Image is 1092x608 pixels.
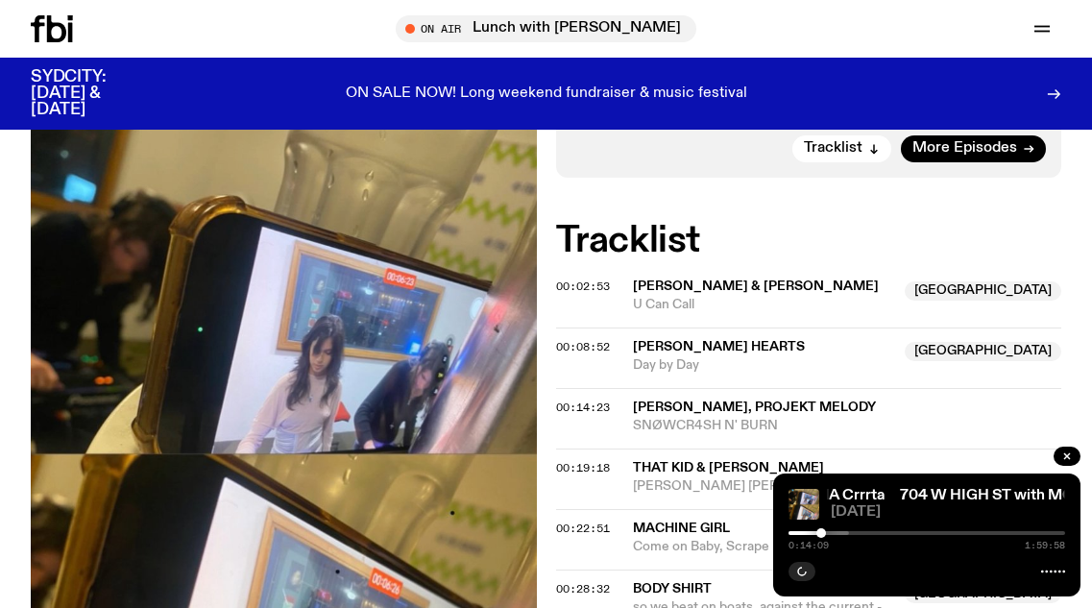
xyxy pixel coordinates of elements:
[556,339,610,354] span: 00:08:52
[831,505,1065,520] span: [DATE]
[792,135,891,162] button: Tracklist
[905,342,1061,361] span: [GEOGRAPHIC_DATA]
[346,85,747,103] p: ON SALE NOW! Long weekend fundraiser & music festival
[556,460,610,475] span: 00:19:18
[633,296,894,314] span: U Can Call
[556,224,1062,258] h2: Tracklist
[556,584,610,595] button: 00:28:32
[633,280,879,293] span: [PERSON_NAME] & [PERSON_NAME]
[556,523,610,534] button: 00:22:51
[804,141,862,156] span: Tracklist
[556,400,610,415] span: 00:14:23
[556,463,610,474] button: 00:19:18
[556,581,610,596] span: 00:28:32
[556,521,610,536] span: 00:22:51
[633,461,824,474] span: That Kid & [PERSON_NAME]
[396,15,696,42] button: On AirLunch with [PERSON_NAME]
[633,538,1062,556] span: Come on Baby, Scrape My Data
[1025,541,1065,550] span: 1:59:58
[633,417,1062,435] span: SNØWCR4SH N' BURN
[905,281,1061,301] span: [GEOGRAPHIC_DATA]
[633,401,876,414] span: [PERSON_NAME], Projekt Melody
[556,402,610,413] button: 00:14:23
[633,477,1062,496] span: [PERSON_NAME] [PERSON_NAME] (feat. [PERSON_NAME])
[789,489,819,520] img: Artist MGNA Crrrta
[643,488,885,503] a: 704 W HIGH ST with MGNA Crrrta
[31,69,154,118] h3: SYDCITY: [DATE] & [DATE]
[633,522,730,535] span: Machine Girl
[556,342,610,353] button: 00:08:52
[789,541,829,550] span: 0:14:09
[556,281,610,292] button: 00:02:53
[912,141,1017,156] span: More Episodes
[901,135,1046,162] a: More Episodes
[633,340,805,353] span: [PERSON_NAME] Hearts
[633,582,712,596] span: body shirt
[556,279,610,294] span: 00:02:53
[633,356,894,375] span: Day by Day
